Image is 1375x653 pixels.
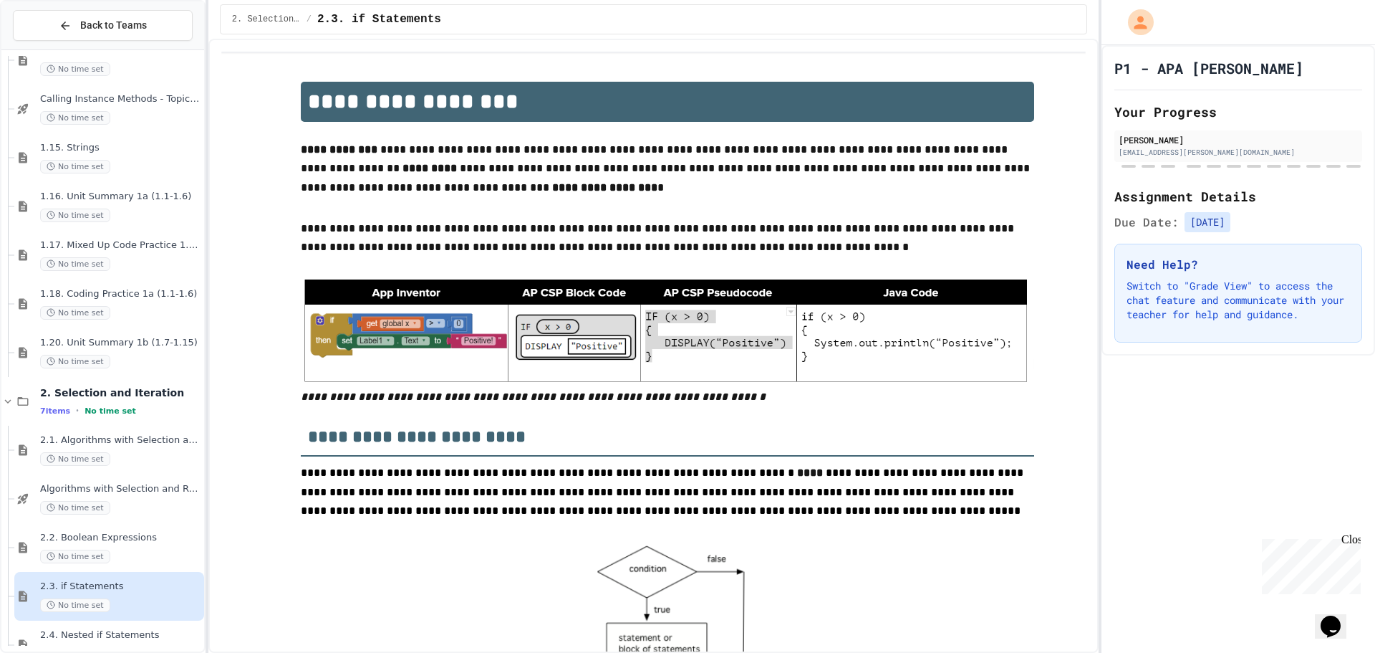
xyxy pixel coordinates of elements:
span: 1.18. Coding Practice 1a (1.1-1.6) [40,288,201,300]
div: [EMAIL_ADDRESS][PERSON_NAME][DOMAIN_NAME] [1119,147,1358,158]
span: 1.15. Strings [40,142,201,154]
iframe: chat widget [1256,533,1361,594]
span: No time set [40,306,110,320]
span: Back to Teams [80,18,147,33]
span: No time set [40,355,110,368]
span: No time set [40,62,110,76]
span: No time set [40,501,110,515]
h1: P1 - APA [PERSON_NAME] [1114,58,1303,78]
button: Back to Teams [13,10,193,41]
span: 1.20. Unit Summary 1b (1.7-1.15) [40,337,201,349]
span: No time set [40,599,110,612]
span: No time set [40,160,110,173]
span: No time set [40,111,110,125]
span: No time set [40,209,110,222]
span: / [307,14,312,25]
h3: Need Help? [1126,256,1350,273]
span: 1.16. Unit Summary 1a (1.1-1.6) [40,191,201,203]
span: No time set [40,452,110,466]
span: 2.3. if Statements [40,581,201,593]
span: 1.17. Mixed Up Code Practice 1.1-1.6 [40,239,201,252]
span: No time set [85,406,136,416]
h2: Your Progress [1114,102,1362,122]
span: 2. Selection and Iteration [232,14,301,25]
span: • [76,405,79,416]
span: No time set [40,257,110,271]
div: Chat with us now!Close [6,6,99,91]
span: [DATE] [1185,212,1230,232]
span: Due Date: [1114,214,1179,231]
h2: Assignment Details [1114,186,1362,206]
span: 7 items [40,406,70,416]
span: Calling Instance Methods - Topic 1.14 [40,93,201,105]
iframe: chat widget [1315,596,1361,639]
span: Algorithms with Selection and Repetition - Topic 2.1 [40,483,201,495]
span: No time set [40,550,110,563]
span: 2. Selection and Iteration [40,386,201,399]
span: 2.1. Algorithms with Selection and Repetition [40,434,201,447]
div: My Account [1113,6,1157,39]
span: 2.2. Boolean Expressions [40,532,201,544]
p: Switch to "Grade View" to access the chat feature and communicate with your teacher for help and ... [1126,279,1350,322]
span: 2.4. Nested if Statements [40,629,201,642]
span: 2.3. if Statements [317,11,441,28]
div: [PERSON_NAME] [1119,133,1358,146]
